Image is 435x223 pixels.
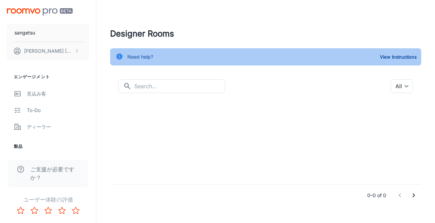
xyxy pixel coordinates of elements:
[41,204,55,217] button: Rate 3 star
[378,52,418,62] button: View Instructions
[6,195,91,204] p: ユーザー体験の評価
[27,90,89,98] div: 見込み客
[7,8,73,16] img: Roomvo PRO Beta
[55,204,69,217] button: Rate 4 star
[28,204,41,217] button: Rate 2 star
[407,189,421,202] button: Go to next page
[7,42,89,60] button: [PERSON_NAME] [PERSON_NAME]
[7,24,89,42] button: sangetsu
[391,79,413,93] div: All
[110,28,421,40] h4: Designer Rooms
[24,47,73,55] p: [PERSON_NAME] [PERSON_NAME]
[27,123,89,131] div: ディーラー
[69,204,83,217] button: Rate 5 star
[367,192,386,199] p: 0–0 of 0
[27,107,89,114] div: To-do
[14,204,28,217] button: Rate 1 star
[127,50,153,63] div: Need help?
[134,79,225,93] input: Search...
[30,165,79,182] span: ご支援が必要ですか？
[14,29,35,37] p: sangetsu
